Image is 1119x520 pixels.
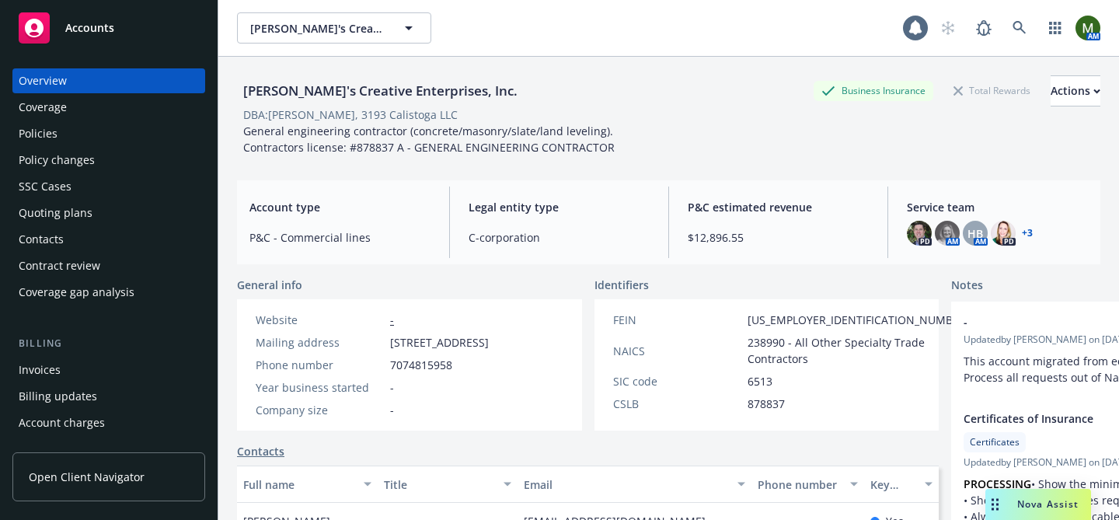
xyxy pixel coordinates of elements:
span: P&C - Commercial lines [249,229,431,246]
img: photo [907,221,932,246]
button: Full name [237,466,378,503]
div: Drag to move [985,489,1005,520]
span: - [390,379,394,396]
a: Installment plans [12,437,205,462]
a: Switch app [1040,12,1071,44]
span: [PERSON_NAME]'s Creative Enterprises, Inc. [250,20,385,37]
span: Legal entity type [469,199,650,215]
div: Full name [243,476,354,493]
a: Invoices [12,358,205,382]
span: [STREET_ADDRESS] [390,334,489,351]
a: Account charges [12,410,205,435]
div: Contract review [19,253,100,278]
span: Notes [951,277,983,295]
span: Nova Assist [1017,497,1079,511]
span: 7074815958 [390,357,452,373]
button: Key contact [864,466,939,503]
span: Certificates [970,435,1020,449]
a: Start snowing [932,12,964,44]
a: Billing updates [12,384,205,409]
div: Actions [1051,76,1100,106]
span: General info [237,277,302,293]
a: Coverage gap analysis [12,280,205,305]
span: 238990 - All Other Specialty Trade Contractors [748,334,970,367]
span: General engineering contractor (concrete/masonry/slate/land leveling). Contractors license: #8788... [243,124,619,155]
span: Identifiers [594,277,649,293]
div: SIC code [613,373,741,389]
div: Total Rewards [946,81,1038,100]
button: Actions [1051,75,1100,106]
div: Year business started [256,379,384,396]
div: Installment plans [19,437,110,462]
div: FEIN [613,312,741,328]
span: Account type [249,199,431,215]
img: photo [935,221,960,246]
div: Billing [12,336,205,351]
div: Company size [256,402,384,418]
div: Coverage gap analysis [19,280,134,305]
div: Quoting plans [19,201,92,225]
a: Coverage [12,95,205,120]
a: Accounts [12,6,205,50]
div: Phone number [256,357,384,373]
span: P&C estimated revenue [688,199,869,215]
a: Overview [12,68,205,93]
a: Quoting plans [12,201,205,225]
div: Coverage [19,95,67,120]
img: photo [1075,16,1100,40]
a: +3 [1022,229,1033,238]
button: Title [378,466,518,503]
span: Service team [907,199,1088,215]
div: Policy changes [19,148,95,173]
div: NAICS [613,343,741,359]
div: Business Insurance [814,81,933,100]
span: Accounts [65,22,114,34]
div: Email [524,476,728,493]
a: SSC Cases [12,174,205,199]
div: Invoices [19,358,61,382]
strong: PROCESSING [964,476,1031,491]
a: - [390,312,394,327]
span: Open Client Navigator [29,469,145,485]
div: Mailing address [256,334,384,351]
button: Phone number [751,466,863,503]
img: photo [991,221,1016,246]
button: [PERSON_NAME]'s Creative Enterprises, Inc. [237,12,431,44]
a: Search [1004,12,1035,44]
div: Contacts [19,227,64,252]
span: $12,896.55 [688,229,869,246]
button: Email [518,466,751,503]
div: Overview [19,68,67,93]
div: [PERSON_NAME]'s Creative Enterprises, Inc. [237,81,524,101]
a: Contacts [12,227,205,252]
button: Nova Assist [985,489,1091,520]
div: Account charges [19,410,105,435]
div: Policies [19,121,58,146]
a: Report a Bug [968,12,999,44]
div: Billing updates [19,384,97,409]
div: Key contact [870,476,915,493]
div: Title [384,476,495,493]
a: Contacts [237,443,284,459]
span: C-corporation [469,229,650,246]
span: 878837 [748,396,785,412]
div: CSLB [613,396,741,412]
div: SSC Cases [19,174,71,199]
div: DBA: [PERSON_NAME], 3193 Calistoga LLC [243,106,458,123]
span: HB [967,225,983,242]
span: [US_EMPLOYER_IDENTIFICATION_NUMBER] [748,312,970,328]
div: Website [256,312,384,328]
div: Phone number [758,476,840,493]
span: 6513 [748,373,772,389]
a: Policies [12,121,205,146]
span: - [390,402,394,418]
a: Policy changes [12,148,205,173]
a: Contract review [12,253,205,278]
